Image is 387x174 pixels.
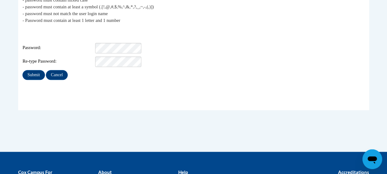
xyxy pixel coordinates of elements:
[362,149,382,169] iframe: Button to launch messaging window
[22,58,94,65] span: Re-type Password:
[22,70,45,80] input: Submit
[22,44,94,51] span: Password:
[46,70,68,80] input: Cancel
